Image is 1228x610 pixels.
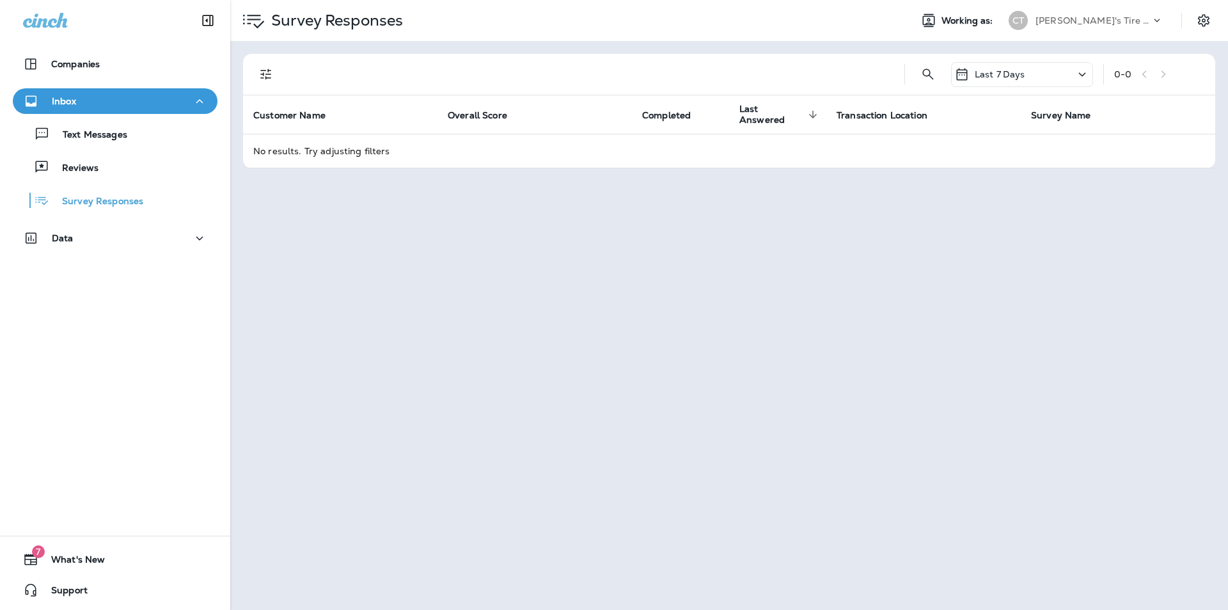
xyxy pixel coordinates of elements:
span: Completed [642,110,691,121]
span: What's New [38,554,105,570]
p: Survey Responses [266,11,403,30]
span: 7 [32,545,45,558]
span: Overall Score [448,110,507,121]
p: Reviews [49,163,98,175]
button: Reviews [13,154,217,181]
span: Survey Name [1031,110,1091,121]
button: Collapse Sidebar [190,8,226,33]
button: Inbox [13,88,217,114]
span: Last Answered [739,104,805,125]
button: Text Messages [13,120,217,147]
p: Inbox [52,96,76,106]
span: Customer Name [253,109,342,121]
p: [PERSON_NAME]'s Tire & Auto [1035,15,1151,26]
p: Survey Responses [49,196,143,208]
p: Text Messages [50,129,127,141]
span: Completed [642,109,707,121]
button: 7What's New [13,547,217,572]
p: Last 7 Days [975,69,1025,79]
p: Data [52,233,74,243]
span: Working as: [941,15,996,26]
p: Companies [51,59,100,69]
div: 0 - 0 [1114,69,1131,79]
button: Support [13,577,217,603]
button: Filters [253,61,279,87]
span: Transaction Location [837,109,944,121]
span: Customer Name [253,110,326,121]
div: CT [1009,11,1028,30]
span: Survey Name [1031,109,1108,121]
button: Companies [13,51,217,77]
button: Survey Responses [13,187,217,214]
span: Transaction Location [837,110,927,121]
button: Search Survey Responses [915,61,941,87]
span: Support [38,585,88,600]
span: Last Answered [739,104,821,125]
button: Settings [1192,9,1215,32]
button: Data [13,225,217,251]
td: No results. Try adjusting filters [243,134,1215,168]
span: Overall Score [448,109,524,121]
